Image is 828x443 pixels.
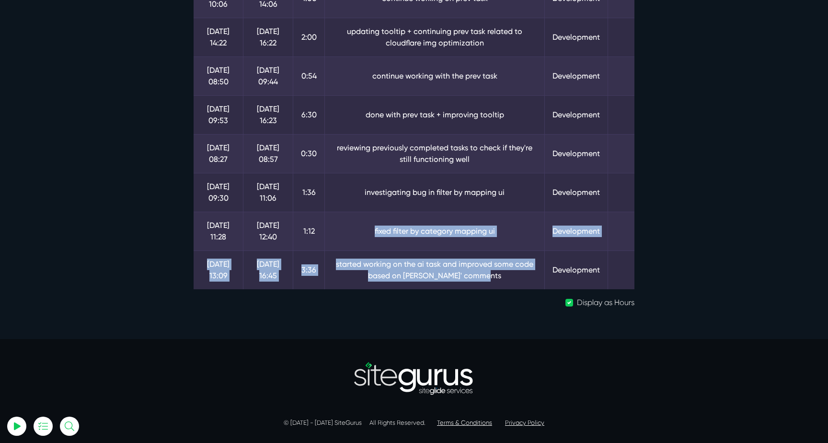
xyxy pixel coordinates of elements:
td: [DATE] 09:53 [194,95,243,134]
td: 0:54 [293,57,325,95]
td: [DATE] 14:22 [194,18,243,57]
td: updating tooltip + continuing prev task related to cloudflare img optimization [325,18,545,57]
td: [DATE] 09:30 [194,173,243,212]
td: 1:36 [293,173,325,212]
td: Development [545,18,608,57]
td: 6:30 [293,95,325,134]
td: continue working with the prev task [325,57,545,95]
td: Development [545,134,608,173]
td: [DATE] 11:28 [194,212,243,250]
td: Development [545,173,608,212]
td: fixed filter by category mapping ui [325,212,545,250]
td: [DATE] 12:40 [243,212,293,250]
td: [DATE] 13:09 [194,250,243,289]
td: Development [545,95,608,134]
td: done with prev task + improving tooltip [325,95,545,134]
td: Development [545,212,608,250]
input: Email [31,113,137,134]
td: 1:12 [293,212,325,250]
button: Log In [31,169,137,189]
td: Development [545,250,608,289]
a: Privacy Policy [505,419,544,426]
td: Development [545,57,608,95]
td: [DATE] 16:45 [243,250,293,289]
td: [DATE] 09:44 [243,57,293,95]
td: 3:36 [293,250,325,289]
td: reviewing previously completed tasks to check if they're still functioning well [325,134,545,173]
td: [DATE] 11:06 [243,173,293,212]
p: © [DATE] - [DATE] SiteGurus All Rights Reserved. [148,418,680,428]
td: started working on the ai task and improved some code based on [PERSON_NAME]' comments [325,250,545,289]
td: 2:00 [293,18,325,57]
td: [DATE] 08:27 [194,134,243,173]
td: 0:30 [293,134,325,173]
td: [DATE] 08:50 [194,57,243,95]
td: [DATE] 16:22 [243,18,293,57]
a: Terms & Conditions [437,419,492,426]
label: Display as Hours [577,297,634,308]
td: investigating bug in filter by mapping ui [325,173,545,212]
td: [DATE] 08:57 [243,134,293,173]
td: [DATE] 16:23 [243,95,293,134]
